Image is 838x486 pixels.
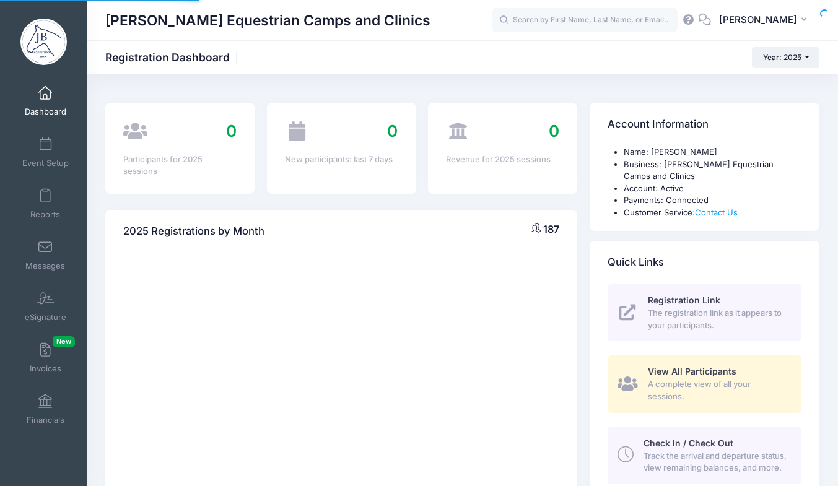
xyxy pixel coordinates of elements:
div: Participants for 2025 sessions [123,154,237,178]
span: Year: 2025 [763,53,801,62]
button: Year: 2025 [752,47,819,68]
a: InvoicesNew [16,336,75,380]
span: The registration link as it appears to your participants. [648,307,787,331]
span: Event Setup [22,158,69,168]
span: 0 [387,121,398,141]
h1: [PERSON_NAME] Equestrian Camps and Clinics [105,6,430,35]
span: eSignature [25,312,66,323]
span: A complete view of all your sessions. [648,378,787,402]
span: 187 [543,223,559,235]
span: Check In / Check Out [644,438,733,448]
h4: 2025 Registrations by Month [123,214,264,249]
a: eSignature [16,285,75,328]
a: Dashboard [16,79,75,123]
span: View All Participants [648,366,736,376]
li: Account: Active [624,183,801,195]
h1: Registration Dashboard [105,51,240,64]
span: 0 [549,121,559,141]
li: Business: [PERSON_NAME] Equestrian Camps and Clinics [624,158,801,183]
li: Name: [PERSON_NAME] [624,146,801,158]
span: Reports [30,209,60,220]
span: Registration Link [648,295,720,305]
span: Track the arrival and departure status, view remaining balances, and more. [644,450,787,474]
a: Messages [16,233,75,277]
a: Event Setup [16,131,75,174]
div: Revenue for 2025 sessions [446,154,559,166]
img: Jessica Braswell Equestrian Camps and Clinics [20,19,67,65]
span: Financials [27,415,64,425]
a: Registration Link The registration link as it appears to your participants. [608,284,801,341]
h4: Account Information [608,107,709,142]
span: [PERSON_NAME] [719,13,797,27]
a: Reports [16,182,75,225]
a: Check In / Check Out Track the arrival and departure status, view remaining balances, and more. [608,427,801,484]
span: Dashboard [25,106,66,117]
a: View All Participants A complete view of all your sessions. [608,355,801,412]
span: New [53,336,75,347]
span: 0 [226,121,237,141]
span: Messages [25,261,65,271]
span: Invoices [30,363,61,374]
a: Contact Us [695,207,738,217]
a: Financials [16,388,75,431]
input: Search by First Name, Last Name, or Email... [492,8,678,33]
h4: Quick Links [608,245,664,280]
div: New participants: last 7 days [285,154,398,166]
li: Customer Service: [624,207,801,219]
button: [PERSON_NAME] [711,6,819,35]
li: Payments: Connected [624,194,801,207]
